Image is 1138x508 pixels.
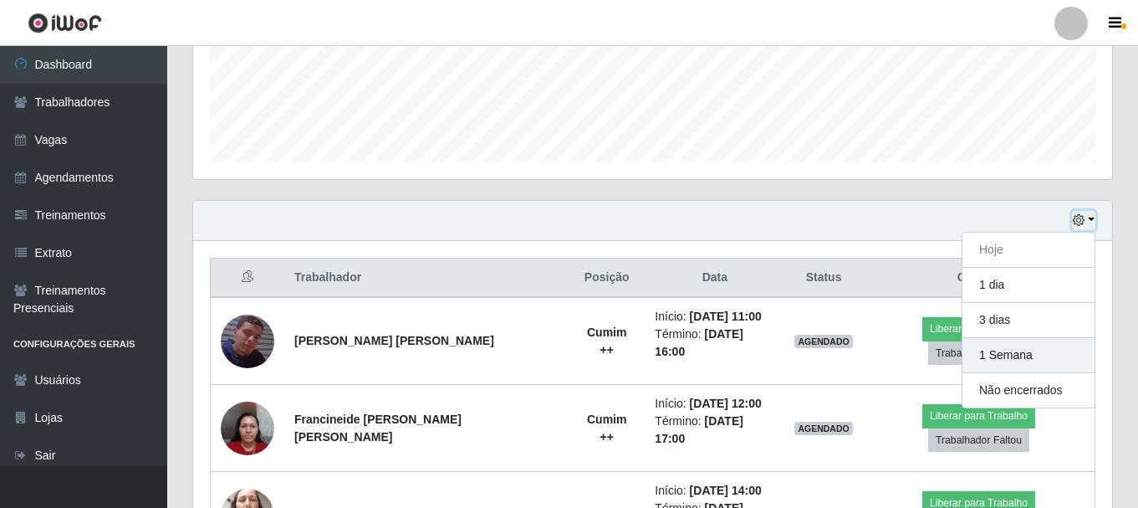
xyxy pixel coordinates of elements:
button: 1 dia [962,268,1095,303]
li: Término: [655,413,774,448]
button: 1 Semana [962,338,1095,373]
th: Trabalhador [284,259,569,298]
strong: Francineide [PERSON_NAME] [PERSON_NAME] [294,413,462,444]
button: Não encerrados [962,373,1095,408]
img: 1735852864597.jpeg [221,393,274,464]
button: Trabalhador Faltou [928,341,1029,365]
li: Término: [655,326,774,361]
span: AGENDADO [794,335,853,348]
strong: Cumim ++ [587,326,626,357]
time: [DATE] 14:00 [690,484,762,497]
time: [DATE] 11:00 [690,310,762,323]
button: 3 dias [962,303,1095,338]
th: Data [645,259,784,298]
button: Liberar para Trabalho [922,317,1035,341]
button: Hoje [962,233,1095,268]
button: Trabalhador Faltou [928,428,1029,452]
th: Posição [569,259,645,298]
strong: [PERSON_NAME] [PERSON_NAME] [294,334,494,347]
li: Início: [655,482,774,500]
li: Início: [655,308,774,326]
li: Início: [655,395,774,413]
img: CoreUI Logo [28,13,102,33]
img: 1738595682776.jpeg [221,294,274,389]
time: [DATE] 12:00 [690,397,762,410]
button: Liberar para Trabalho [922,404,1035,428]
span: AGENDADO [794,422,853,435]
th: Status [784,259,863,298]
strong: Cumim ++ [587,413,626,444]
th: Opções [863,259,1095,298]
